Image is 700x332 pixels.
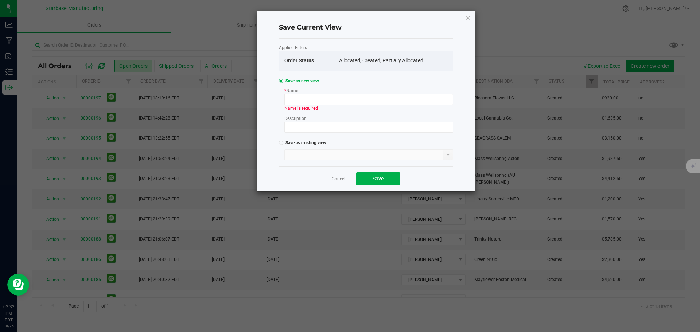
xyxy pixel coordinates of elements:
[7,274,29,296] iframe: Resource center
[466,13,471,22] button: Close
[356,172,400,185] button: Save
[332,176,345,182] a: Cancel
[283,78,319,84] span: Save as new view
[279,23,453,32] h4: Save Current View
[284,57,339,65] div: Order Status
[339,57,448,65] div: Allocated, Created, Partially Allocated
[373,176,384,181] span: Save
[284,115,453,122] span: Description
[284,87,453,94] span: Name
[279,44,453,51] span: Applied Filters
[283,140,326,146] span: Save as existing view
[284,106,318,111] span: Name is required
